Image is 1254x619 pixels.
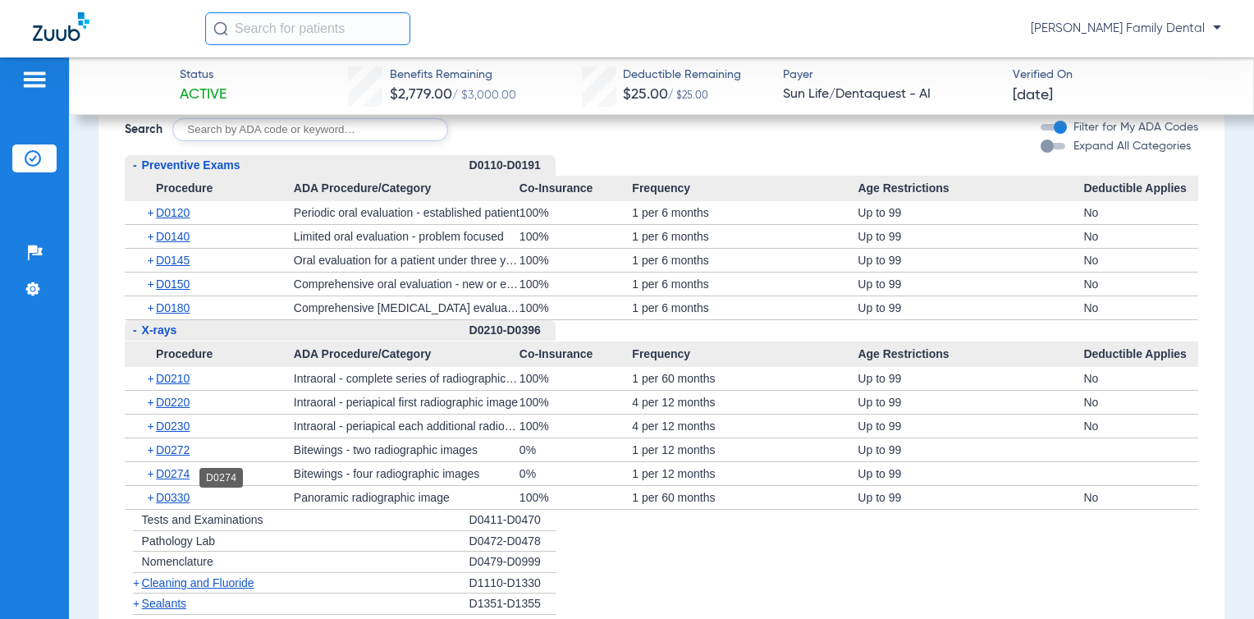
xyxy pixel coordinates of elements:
[519,391,633,414] div: 100%
[156,301,190,314] span: D0180
[133,597,140,610] span: +
[294,391,519,414] div: Intraoral - periapical first radiographic image
[1083,201,1198,224] div: No
[632,201,858,224] div: 1 per 6 months
[1073,140,1191,152] span: Expand All Categories
[1083,296,1198,319] div: No
[519,367,633,390] div: 100%
[632,249,858,272] div: 1 per 6 months
[469,510,556,531] div: D0411-D0470
[1083,367,1198,390] div: No
[858,176,1083,202] span: Age Restrictions
[1083,225,1198,248] div: No
[156,372,190,385] span: D0210
[519,342,633,368] span: Co-Insurance
[180,85,227,105] span: Active
[156,254,190,267] span: D0145
[858,367,1083,390] div: Up to 99
[125,342,294,368] span: Procedure
[632,273,858,296] div: 1 per 6 months
[148,486,157,509] span: +
[632,296,858,319] div: 1 per 6 months
[156,443,190,456] span: D0272
[1083,249,1198,272] div: No
[148,367,157,390] span: +
[858,415,1083,438] div: Up to 99
[519,296,633,319] div: 100%
[469,552,556,573] div: D0479-D0999
[519,273,633,296] div: 100%
[294,438,519,461] div: Bitewings - two radiographic images
[133,576,140,589] span: +
[142,323,177,337] span: X-rays
[519,176,633,202] span: Co-Insurance
[294,249,519,272] div: Oral evaluation for a patient under three years of age and counseling with primary caregiver
[21,70,48,89] img: hamburger-icon
[858,486,1083,509] div: Up to 99
[1013,66,1228,84] span: Verified On
[148,201,157,224] span: +
[1031,21,1221,37] span: [PERSON_NAME] Family Dental
[294,176,519,202] span: ADA Procedure/Category
[294,273,519,296] div: Comprehensive oral evaluation - new or established patient
[125,122,162,138] span: Search
[858,391,1083,414] div: Up to 99
[858,342,1083,368] span: Age Restrictions
[469,320,556,342] div: D0210-D0396
[148,249,157,272] span: +
[142,534,216,548] span: Pathology Lab
[142,513,263,526] span: Tests and Examinations
[294,486,519,509] div: Panoramic radiographic image
[148,462,157,485] span: +
[133,158,137,172] span: -
[858,249,1083,272] div: Up to 99
[156,396,190,409] span: D0220
[632,225,858,248] div: 1 per 6 months
[294,367,519,390] div: Intraoral - complete series of radiographic images
[452,89,516,101] span: / $3,000.00
[858,225,1083,248] div: Up to 99
[632,415,858,438] div: 4 per 12 months
[519,438,633,461] div: 0%
[199,468,243,488] div: D0274
[1172,540,1254,619] iframe: Chat Widget
[1070,119,1198,136] label: Filter for My ADA Codes
[1013,85,1053,106] span: [DATE]
[294,296,519,319] div: Comprehensive [MEDICAL_DATA] evaluation - new or established patient
[632,367,858,390] div: 1 per 60 months
[148,296,157,319] span: +
[858,201,1083,224] div: Up to 99
[469,155,556,176] div: D0110-D0191
[623,87,668,102] span: $25.00
[390,66,516,84] span: Benefits Remaining
[1083,391,1198,414] div: No
[148,273,157,296] span: +
[142,555,213,568] span: Nomenclature
[632,342,858,368] span: Frequency
[632,391,858,414] div: 4 per 12 months
[632,176,858,202] span: Frequency
[148,225,157,248] span: +
[125,176,294,202] span: Procedure
[632,438,858,461] div: 1 per 12 months
[1083,342,1198,368] span: Deductible Applies
[180,66,227,84] span: Status
[519,201,633,224] div: 100%
[1083,415,1198,438] div: No
[519,249,633,272] div: 100%
[390,87,452,102] span: $2,779.00
[142,158,240,172] span: Preventive Exams
[156,206,190,219] span: D0120
[1083,176,1198,202] span: Deductible Applies
[519,225,633,248] div: 100%
[469,594,556,615] div: D1351-D1355
[156,277,190,291] span: D0150
[133,323,137,337] span: -
[469,573,556,594] div: D1110-D1330
[783,85,998,105] span: Sun Life/Dentaquest - AI
[1083,486,1198,509] div: No
[156,420,190,433] span: D0230
[632,462,858,485] div: 1 per 12 months
[623,66,741,84] span: Deductible Remaining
